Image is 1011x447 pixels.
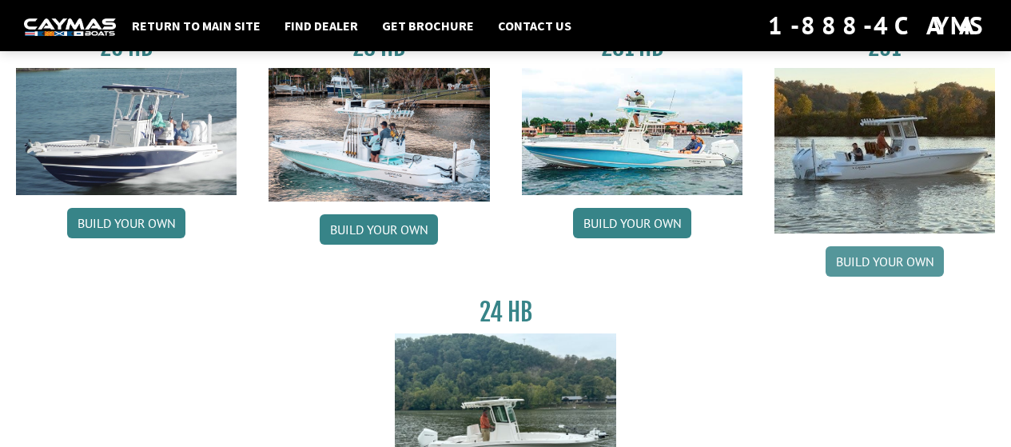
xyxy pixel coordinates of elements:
[768,8,987,43] div: 1-888-4CAYMAS
[826,246,944,277] a: Build your own
[24,18,116,35] img: white-logo-c9c8dbefe5ff5ceceb0f0178aa75bf4bb51f6bca0971e226c86eb53dfe498488.png
[522,68,742,195] img: 28-hb-twin.jpg
[124,15,269,36] a: Return to main site
[277,15,366,36] a: Find Dealer
[774,68,995,233] img: 291_Thumbnail.jpg
[16,68,237,195] img: 26_new_photo_resized.jpg
[490,15,579,36] a: Contact Us
[320,214,438,245] a: Build your own
[374,15,482,36] a: Get Brochure
[67,208,185,238] a: Build your own
[395,297,615,327] h3: 24 HB
[269,68,489,202] img: 28_hb_thumbnail_for_caymas_connect.jpg
[573,208,691,238] a: Build your own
